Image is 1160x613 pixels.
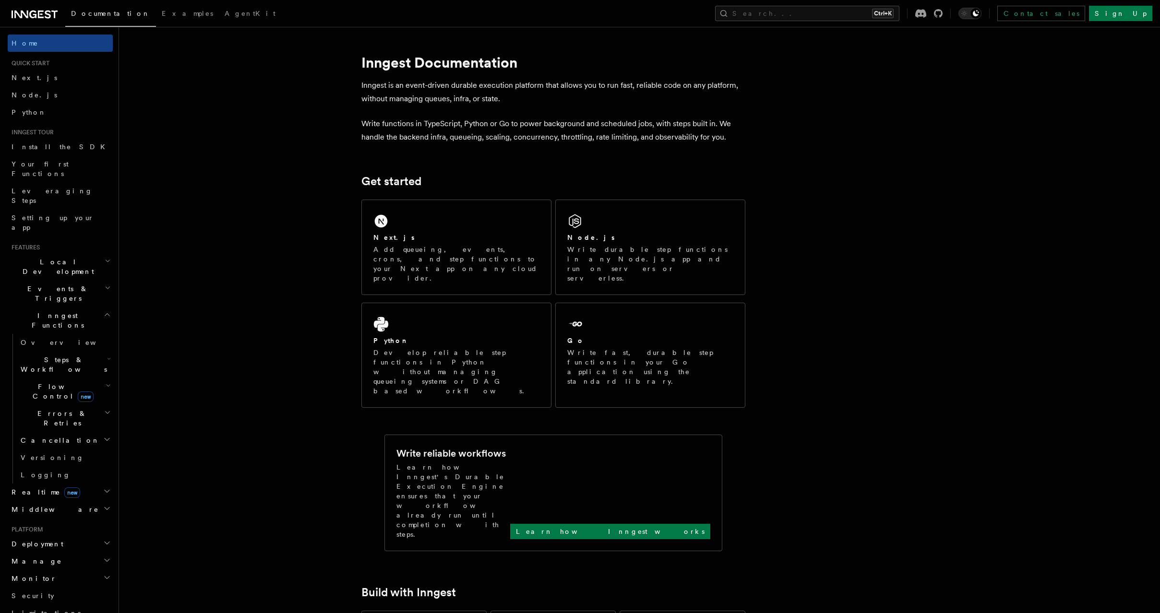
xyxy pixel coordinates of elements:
h2: Go [567,336,585,345]
h2: Write reliable workflows [396,447,506,460]
button: Manage [8,553,113,570]
span: Middleware [8,505,99,514]
a: AgentKit [219,3,281,26]
span: Features [8,244,40,251]
button: Monitor [8,570,113,587]
button: Events & Triggers [8,280,113,307]
span: Platform [8,526,43,533]
a: Versioning [17,449,113,466]
span: Overview [21,339,120,346]
button: Inngest Functions [8,307,113,334]
span: Quick start [8,59,49,67]
span: Versioning [21,454,84,461]
a: Security [8,587,113,604]
span: Flow Control [17,382,106,401]
p: Write durable step functions in any Node.js app and run on servers or serverless. [567,245,733,283]
span: AgentKit [225,10,275,17]
span: Manage [8,556,62,566]
span: Leveraging Steps [12,187,93,204]
span: Errors & Retries [17,409,104,428]
span: Events & Triggers [8,284,105,303]
a: Overview [17,334,113,351]
a: Install the SDK [8,138,113,155]
span: Realtime [8,487,80,497]
p: Write functions in TypeScript, Python or Go to power background and scheduled jobs, with steps bu... [361,117,745,144]
button: Realtimenew [8,483,113,501]
a: Home [8,35,113,52]
h2: Next.js [373,233,415,242]
button: Errors & Retries [17,405,113,432]
p: Write fast, durable step functions in your Go application using the standard library. [567,348,733,386]
a: Node.js [8,86,113,104]
a: Next.js [8,69,113,86]
button: Flow Controlnew [17,378,113,405]
span: Documentation [71,10,150,17]
a: Leveraging Steps [8,182,113,209]
span: Steps & Workflows [17,355,107,374]
p: Learn how Inngest works [516,527,705,536]
span: Inngest tour [8,129,54,136]
span: Home [12,38,38,48]
button: Search...Ctrl+K [715,6,899,21]
h2: Node.js [567,233,615,242]
a: Your first Functions [8,155,113,182]
h1: Inngest Documentation [361,54,745,71]
h2: Python [373,336,409,345]
span: Security [12,592,54,600]
button: Local Development [8,253,113,280]
button: Steps & Workflows [17,351,113,378]
span: Deployment [8,539,63,549]
a: Python [8,104,113,121]
kbd: Ctrl+K [872,9,894,18]
p: Inngest is an event-driven durable execution platform that allows you to run fast, reliable code ... [361,79,745,106]
a: GoWrite fast, durable step functions in your Go application using the standard library. [555,303,745,408]
button: Toggle dark mode [958,8,981,19]
p: Develop reliable step functions in Python without managing queueing systems or DAG based workflows. [373,348,539,396]
a: Get started [361,175,421,188]
span: Local Development [8,257,105,276]
span: new [78,391,94,402]
span: Examples [162,10,213,17]
span: Setting up your app [12,214,94,231]
span: Node.js [12,91,57,99]
span: Install the SDK [12,143,111,151]
a: Learn how Inngest works [510,524,710,539]
p: Add queueing, events, crons, and step functions to your Next app on any cloud provider. [373,245,539,283]
a: Logging [17,466,113,483]
a: Node.jsWrite durable step functions in any Node.js app and run on servers or serverless. [555,200,745,295]
span: Cancellation [17,436,100,445]
span: Inngest Functions [8,311,104,330]
span: new [64,487,80,498]
button: Deployment [8,535,113,553]
span: Python [12,108,47,116]
a: Build with Inngest [361,586,456,599]
button: Cancellation [17,432,113,449]
a: Next.jsAdd queueing, events, crons, and step functions to your Next app on any cloud provider. [361,200,551,295]
button: Middleware [8,501,113,518]
span: Logging [21,471,71,479]
a: Sign Up [1089,6,1152,21]
span: Monitor [8,574,57,583]
p: Learn how Inngest's Durable Execution Engine ensures that your workflow already run until complet... [396,462,510,539]
a: Examples [156,3,219,26]
span: Your first Functions [12,160,69,177]
div: Inngest Functions [8,334,113,483]
a: Setting up your app [8,209,113,236]
a: Contact sales [997,6,1085,21]
span: Next.js [12,74,57,82]
a: PythonDevelop reliable step functions in Python without managing queueing systems or DAG based wo... [361,303,551,408]
a: Documentation [65,3,156,27]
